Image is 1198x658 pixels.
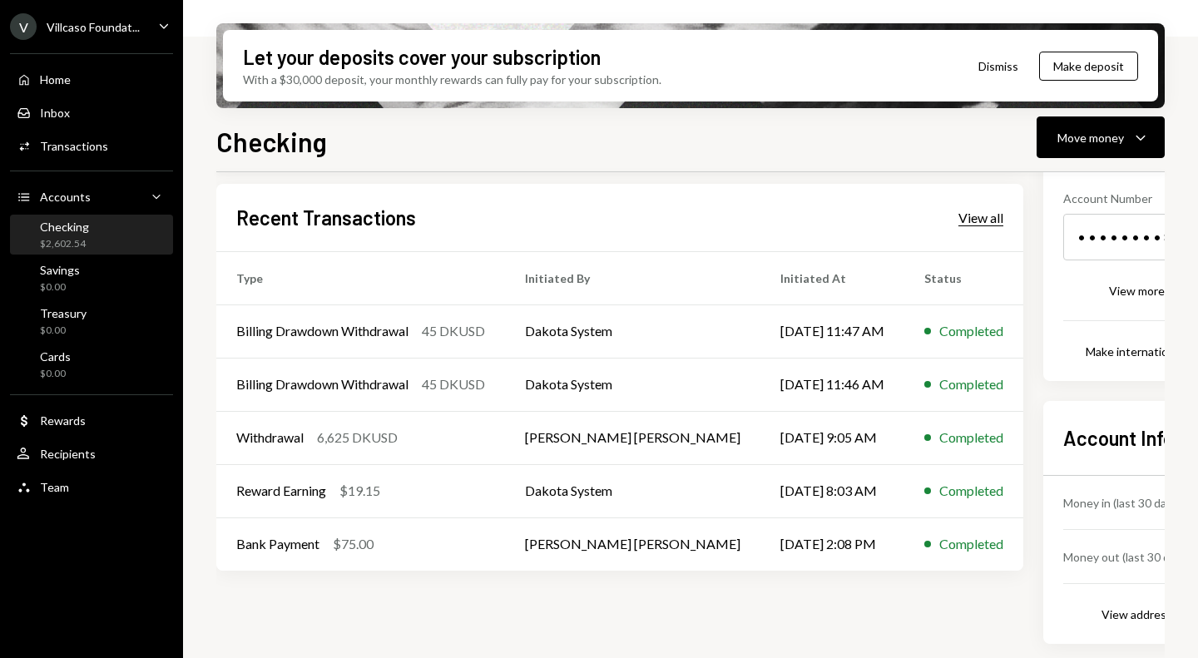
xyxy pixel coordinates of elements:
div: Team [40,480,69,494]
td: [DATE] 8:03 AM [760,464,904,517]
div: View all [958,210,1003,226]
div: 45 DKUSD [422,321,485,341]
th: Initiated By [505,251,760,304]
div: Savings [40,263,80,277]
a: Recipients [10,438,173,468]
h1: Checking [216,125,327,158]
td: [DATE] 11:46 AM [760,358,904,411]
a: Accounts [10,181,173,211]
div: Billing Drawdown Withdrawal [236,374,408,394]
div: Accounts [40,190,91,204]
button: Move money [1037,116,1165,158]
div: $0.00 [40,280,80,294]
a: Transactions [10,131,173,161]
th: Status [904,251,1023,304]
td: [DATE] 2:08 PM [760,517,904,571]
a: Checking$2,602.54 [10,215,173,255]
div: Cards [40,349,71,364]
a: Treasury$0.00 [10,301,173,341]
div: $2,602.54 [40,237,89,251]
div: $75.00 [333,534,374,554]
div: Completed [939,481,1003,501]
td: Dakota System [505,358,760,411]
div: 45 DKUSD [422,374,485,394]
div: Let your deposits cover your subscription [243,43,601,71]
div: Rewards [40,413,86,428]
a: Savings$0.00 [10,258,173,298]
div: Completed [939,374,1003,394]
a: View all [958,208,1003,226]
a: Cards$0.00 [10,344,173,384]
div: Money out (last 30 days) [1063,548,1191,566]
div: Villcaso Foundat... [47,20,140,34]
a: Inbox [10,97,173,127]
div: Billing Drawdown Withdrawal [236,321,408,341]
th: Type [216,251,505,304]
div: Completed [939,321,1003,341]
th: Initiated At [760,251,904,304]
td: [DATE] 9:05 AM [760,411,904,464]
div: Reward Earning [236,481,326,501]
div: 6,625 DKUSD [317,428,398,448]
a: Rewards [10,405,173,435]
h2: Recent Transactions [236,204,416,231]
div: Withdrawal [236,428,304,448]
div: Move money [1057,129,1124,146]
div: Inbox [40,106,70,120]
div: Home [40,72,71,87]
td: Dakota System [505,464,760,517]
a: Home [10,64,173,94]
td: [DATE] 11:47 AM [760,304,904,358]
div: Completed [939,534,1003,554]
button: Make deposit [1039,52,1138,81]
div: Treasury [40,306,87,320]
div: $0.00 [40,324,87,338]
td: [PERSON_NAME] [PERSON_NAME] [505,411,760,464]
td: [PERSON_NAME] [PERSON_NAME] [505,517,760,571]
div: Bank Payment [236,534,319,554]
div: Completed [939,428,1003,448]
td: Dakota System [505,304,760,358]
div: $0.00 [40,367,71,381]
div: Recipients [40,447,96,461]
button: Dismiss [958,47,1039,86]
div: V [10,13,37,40]
div: $19.15 [339,481,380,501]
div: Transactions [40,139,108,153]
div: Money in (last 30 days) [1063,494,1181,512]
div: With a $30,000 deposit, your monthly rewards can fully pay for your subscription. [243,71,661,88]
div: Checking [40,220,89,234]
a: Team [10,472,173,502]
